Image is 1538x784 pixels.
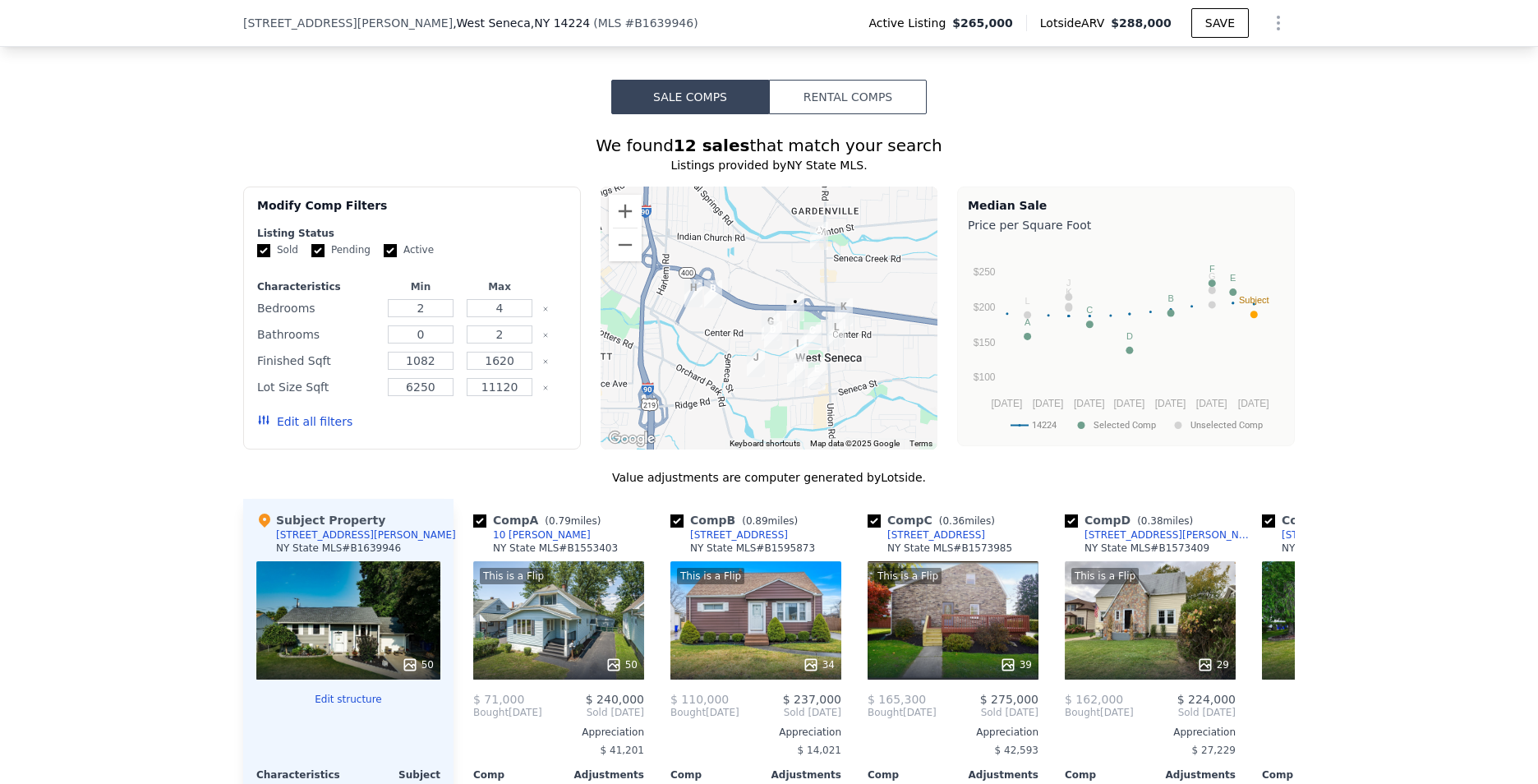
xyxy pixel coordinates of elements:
[402,657,434,673] div: 50
[1196,398,1227,409] text: [DATE]
[756,768,841,782] div: Adjustments
[1025,296,1030,306] text: L
[1113,398,1144,409] text: [DATE]
[257,323,378,346] div: Bathrooms
[678,273,709,314] div: 144 Briarwood Dr
[1282,542,1407,555] div: NY State MLS # B1621288
[798,745,841,756] span: $ 14,021
[473,693,524,706] span: $ 71,000
[606,657,638,673] div: 50
[542,358,549,365] button: Clear
[868,693,926,706] span: $ 165,300
[1262,739,1433,762] div: -
[1141,515,1163,527] span: 0.38
[1150,768,1236,782] div: Adjustments
[1192,745,1236,756] span: $ 27,229
[601,745,644,756] span: $ 41,201
[256,693,440,706] button: Edit structure
[559,768,644,782] div: Adjustments
[243,15,453,31] span: [STREET_ADDRESS][PERSON_NAME]
[780,287,811,328] div: 211 Ansley Ct
[670,528,788,542] a: [STREET_ADDRESS]
[257,297,378,320] div: Bedrooms
[670,512,804,528] div: Comp B
[974,337,996,348] text: $150
[538,515,607,527] span: ( miles)
[348,768,440,782] div: Subject
[1262,726,1433,739] div: Appreciation
[783,693,841,706] span: $ 237,000
[781,353,812,394] div: 67 Hillcrest Dr
[384,243,434,257] label: Active
[1209,285,1215,295] text: H
[670,706,706,719] span: Bought
[542,385,549,391] button: Clear
[739,706,841,719] span: Sold [DATE]
[1066,278,1071,288] text: J
[473,706,509,719] span: Bought
[698,274,729,315] div: 99 Cambridge Ave
[1167,293,1173,303] text: B
[1065,768,1150,782] div: Comp
[256,768,348,782] div: Characteristics
[804,215,835,256] div: 10 Doster Pl
[1065,706,1100,719] span: Bought
[995,745,1038,756] span: $ 42,593
[1130,515,1200,527] span: ( miles)
[1071,568,1139,584] div: This is a Flip
[257,349,378,372] div: Finished Sqft
[542,306,549,312] button: Clear
[868,706,903,719] span: Bought
[1033,398,1064,409] text: [DATE]
[887,528,985,542] div: [STREET_ADDRESS]
[755,307,786,348] div: 37 Louis Ave
[1209,264,1215,274] text: F
[1025,317,1031,327] text: A
[276,542,401,555] div: NY State MLS # B1639946
[1177,693,1236,706] span: $ 224,000
[257,227,567,240] div: Listing Status
[611,80,769,114] button: Sale Comps
[1262,7,1295,39] button: Show Options
[384,244,397,257] input: Active
[257,243,298,257] label: Sold
[991,398,1022,409] text: [DATE]
[256,512,385,528] div: Subject Property
[1032,420,1057,431] text: 14224
[257,280,378,293] div: Characteristics
[598,16,622,30] span: MLS
[868,768,953,782] div: Comp
[1111,16,1172,30] span: $288,000
[909,439,932,448] a: Terms (opens in new tab)
[586,693,644,706] span: $ 240,000
[1230,273,1236,283] text: E
[932,515,1002,527] span: ( miles)
[1262,768,1347,782] div: Comp
[690,542,815,555] div: NY State MLS # B1595873
[542,332,549,339] button: Clear
[670,726,841,739] div: Appreciation
[1239,295,1269,305] text: Subject
[868,15,952,31] span: Active Listing
[1065,693,1123,706] span: $ 162,000
[243,469,1295,486] div: Value adjustments are computer generated by Lotside .
[942,515,965,527] span: 0.36
[887,542,1012,555] div: NY State MLS # B1573985
[609,228,642,261] button: Zoom out
[473,768,559,782] div: Comp
[473,706,542,719] div: [DATE]
[801,354,832,395] div: 120 Cloverside Ct
[542,706,644,719] span: Sold [DATE]
[735,515,804,527] span: ( miles)
[1155,398,1186,409] text: [DATE]
[868,726,1038,739] div: Appreciation
[968,237,1284,442] svg: A chart.
[782,329,813,370] div: 51 Century Dr
[690,528,788,542] div: [STREET_ADDRESS]
[740,343,771,384] div: 55 Jasmine Ave
[1262,512,1395,528] div: Comp E
[311,244,325,257] input: Pending
[968,214,1284,237] div: Price per Square Foot
[311,243,371,257] label: Pending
